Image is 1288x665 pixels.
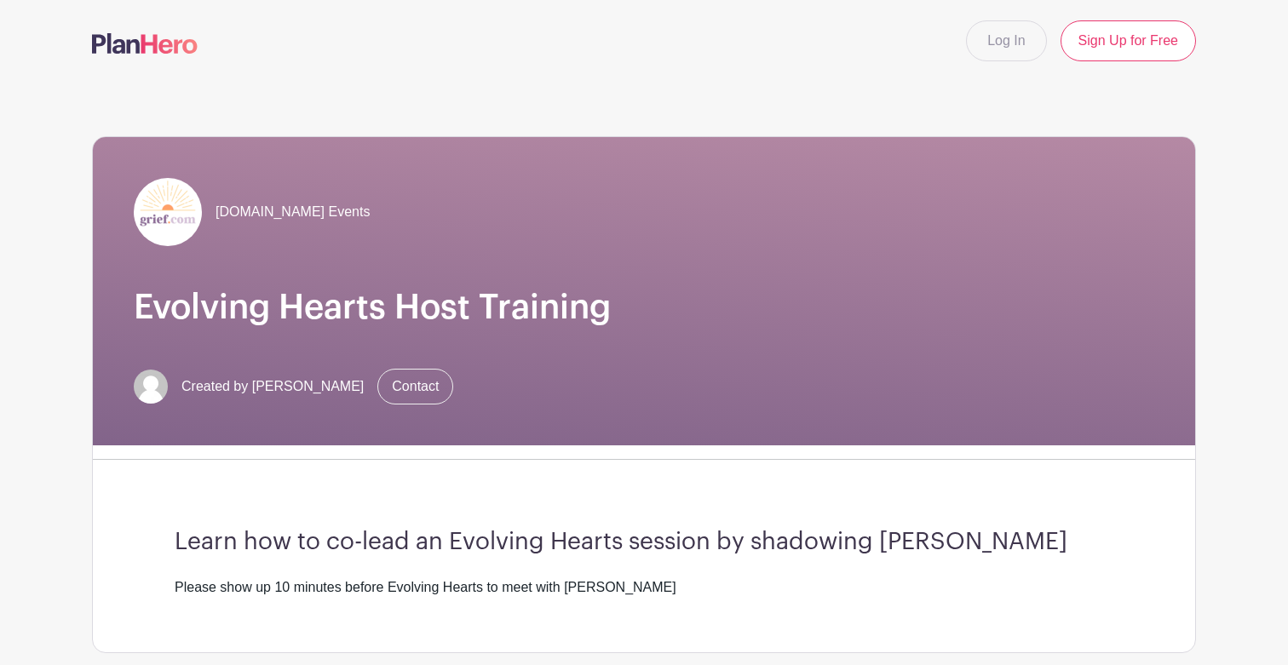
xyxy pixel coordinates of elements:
span: Created by [PERSON_NAME] [181,376,364,397]
h3: Learn how to co-lead an Evolving Hearts session by shadowing [PERSON_NAME] [175,528,1113,557]
img: logo-507f7623f17ff9eddc593b1ce0a138ce2505c220e1c5a4e2b4648c50719b7d32.svg [92,33,198,54]
a: Contact [377,369,453,404]
div: Please show up 10 minutes before Evolving Hearts to meet with [PERSON_NAME] [175,577,1113,598]
a: Sign Up for Free [1061,20,1196,61]
a: Log In [966,20,1046,61]
img: grief-logo-planhero.png [134,178,202,246]
img: default-ce2991bfa6775e67f084385cd625a349d9dcbb7a52a09fb2fda1e96e2d18dcdb.png [134,370,168,404]
h1: Evolving Hearts Host Training [134,287,1154,328]
span: [DOMAIN_NAME] Events [216,202,370,222]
